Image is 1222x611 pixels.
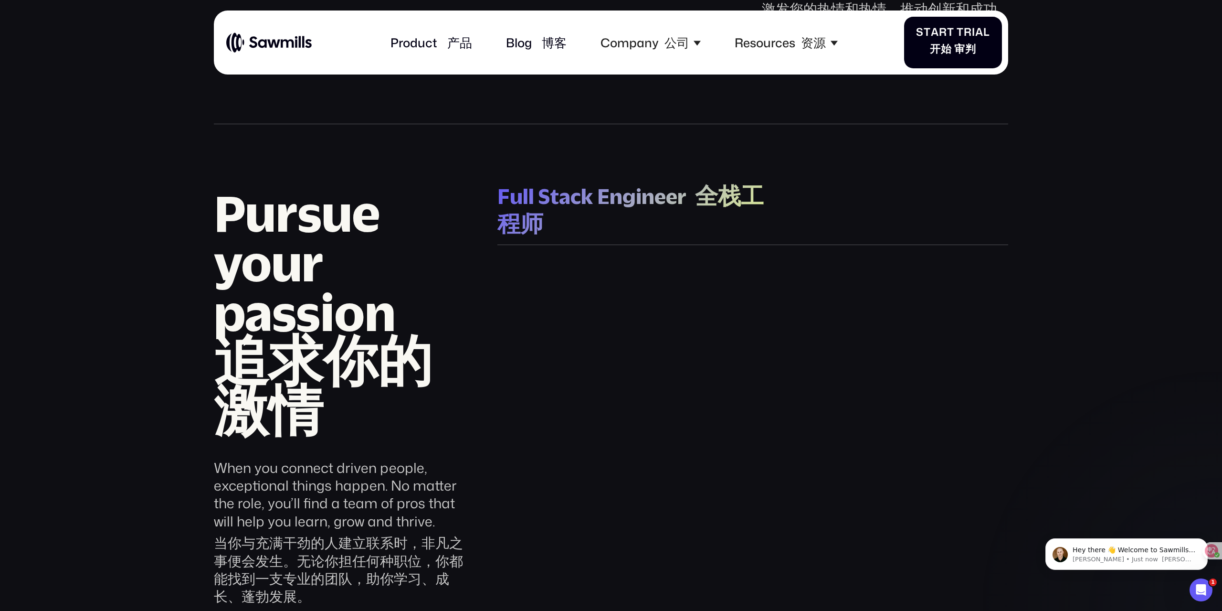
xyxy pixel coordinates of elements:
[983,26,990,39] span: l
[131,37,202,44] font: [PERSON_NAME] • 刚刚
[447,34,472,51] font: 产品
[957,26,964,39] span: T
[930,43,952,55] span: 开始
[939,26,947,39] span: r
[42,37,165,45] p: Message from Winston, sent Just now
[214,332,432,440] font: 追求你的激情
[381,26,482,59] a: Product 产品
[975,26,983,39] span: a
[1209,579,1217,586] span: 1
[954,43,976,55] span: 审判
[591,26,710,59] div: Company 公司
[497,26,576,59] a: Blog 博客
[542,34,567,51] font: 博客
[1031,518,1222,585] iframe: Intercom notifications message
[214,459,470,610] div: When you connect driven people, exceptional things happen. No matter the role, you’ll find a team...
[497,182,774,237] div: Full Stack Engineer
[214,533,463,606] font: 当你与充满干劲的人建立联系时，非凡之事便会发生。无论你担任何种职位，你都能找到一支专业的团队，助你学习、成长、蓬勃发展。
[924,26,931,39] span: t
[214,188,470,436] h2: Pursue your passion
[801,34,826,51] font: 资源
[947,26,954,39] span: t
[964,26,972,39] span: r
[931,26,939,39] span: a
[972,26,975,39] span: i
[726,26,847,59] div: Resources 资源
[600,35,689,50] div: Company
[904,17,1002,68] a: StartTrial开始审判
[497,176,1008,245] a: Full Stack Engineer 全栈工程师
[735,35,826,50] div: Resources
[42,28,165,125] span: Hey there 👋 Welcome to Sawmills. The smart telemetry management platform that solves cost, qualit...
[664,34,689,51] font: 公司
[916,26,924,39] span: S
[1190,579,1212,601] iframe: Intercom live chat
